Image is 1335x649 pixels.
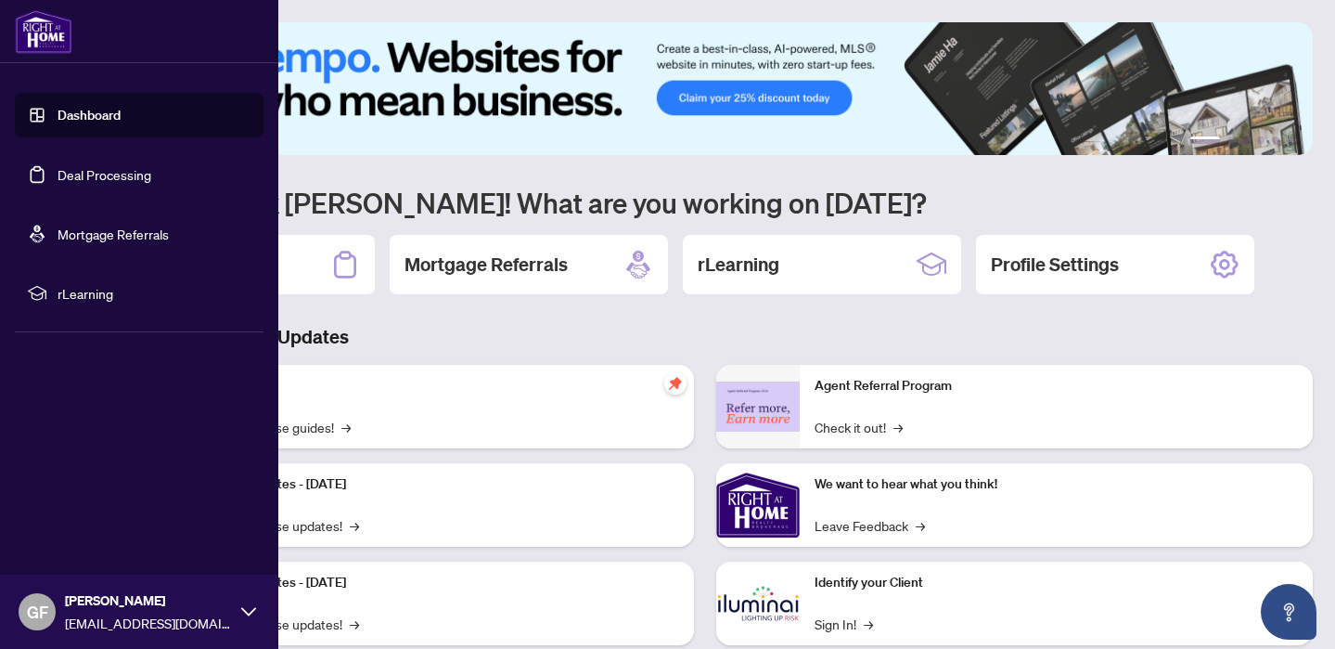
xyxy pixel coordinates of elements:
[58,283,250,304] span: rLearning
[58,226,169,242] a: Mortgage Referrals
[350,515,359,536] span: →
[404,252,568,278] h2: Mortgage Referrals
[1272,136,1279,144] button: 5
[1257,136,1264,144] button: 4
[815,376,1299,396] p: Agent Referral Program
[15,9,72,54] img: logo
[916,515,925,536] span: →
[1227,136,1235,144] button: 2
[1287,136,1294,144] button: 6
[1242,136,1250,144] button: 3
[1190,136,1220,144] button: 1
[815,515,925,536] a: Leave Feedback→
[716,562,800,645] img: Identify your Client
[815,474,1299,495] p: We want to hear what you think!
[1261,584,1316,640] button: Open asap
[350,614,359,634] span: →
[698,252,779,278] h2: rLearning
[716,382,800,433] img: Agent Referral Program
[815,614,873,634] a: Sign In!→
[864,614,873,634] span: →
[65,591,232,611] span: [PERSON_NAME]
[815,573,1299,593] p: Identify your Client
[991,252,1119,278] h2: Profile Settings
[58,166,151,183] a: Deal Processing
[195,474,679,495] p: Platform Updates - [DATE]
[893,417,903,437] span: →
[195,376,679,396] p: Self-Help
[96,324,1313,350] h3: Brokerage & Industry Updates
[65,613,232,633] span: [EMAIL_ADDRESS][DOMAIN_NAME]
[664,372,687,395] span: pushpin
[96,22,1313,155] img: Slide 0
[341,417,351,437] span: →
[716,463,800,547] img: We want to hear what you think!
[815,417,903,437] a: Check it out!→
[27,599,48,625] span: GF
[195,573,679,593] p: Platform Updates - [DATE]
[96,185,1313,220] h1: Welcome back [PERSON_NAME]! What are you working on [DATE]?
[58,107,121,123] a: Dashboard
